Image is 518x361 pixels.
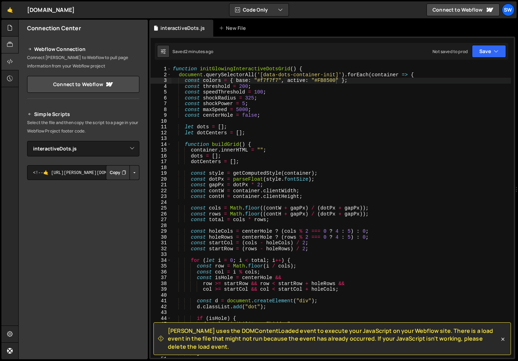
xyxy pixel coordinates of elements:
[151,217,171,223] div: 27
[432,49,468,54] div: Not saved to prod
[151,263,171,269] div: 35
[160,25,205,32] div: interactiveDots.js
[151,182,171,188] div: 21
[27,53,139,70] p: Connect [PERSON_NAME] to Webflow to pull page information from your Webflow project
[151,327,171,333] div: 46
[151,223,171,229] div: 28
[151,159,171,165] div: 17
[151,228,171,234] div: 29
[229,4,289,16] button: Code Only
[151,136,171,142] div: 13
[151,170,171,176] div: 19
[151,205,171,211] div: 25
[185,49,213,54] div: 2 minutes ago
[151,234,171,240] div: 30
[151,286,171,292] div: 39
[27,24,81,32] h2: Connection Center
[151,310,171,316] div: 43
[151,298,171,304] div: 41
[151,339,171,345] div: 48
[151,66,171,72] div: 1
[151,89,171,95] div: 5
[1,1,19,18] a: 🤙
[502,4,514,16] a: Sw
[151,142,171,148] div: 14
[151,107,171,113] div: 8
[151,344,171,350] div: 49
[151,333,171,339] div: 47
[151,112,171,118] div: 9
[151,200,171,206] div: 24
[151,165,171,171] div: 18
[151,211,171,217] div: 26
[151,321,171,327] div: 45
[151,304,171,310] div: 42
[27,259,140,323] iframe: YouTube video player
[151,246,171,252] div: 32
[151,78,171,84] div: 3
[151,188,171,194] div: 22
[151,176,171,182] div: 20
[427,4,500,16] a: Connect to Webflow
[151,130,171,136] div: 12
[27,45,139,53] h2: Webflow Connection
[219,25,248,32] div: New File
[27,76,139,93] a: Connect to Webflow
[106,165,130,180] button: Copy
[151,72,171,78] div: 2
[151,194,171,200] div: 23
[151,153,171,159] div: 16
[27,165,139,180] textarea: <!--🤙 [URL][PERSON_NAME][DOMAIN_NAME]> <script>document.addEventListener("DOMContentLoaded", func...
[151,240,171,246] div: 31
[151,292,171,298] div: 40
[106,165,139,180] div: Button group with nested dropdown
[151,316,171,322] div: 44
[27,110,139,118] h2: Simple Scripts
[151,124,171,130] div: 11
[172,49,213,54] div: Saved
[151,350,171,356] div: 50
[27,118,139,135] p: Select the file and then copy the script to a page in your Webflow Project footer code.
[151,269,171,275] div: 36
[27,6,75,14] div: [DOMAIN_NAME]
[151,252,171,258] div: 33
[151,95,171,101] div: 6
[151,101,171,107] div: 7
[151,281,171,287] div: 38
[27,192,140,255] iframe: YouTube video player
[151,147,171,153] div: 15
[472,45,506,58] button: Save
[151,118,171,124] div: 10
[151,84,171,90] div: 4
[151,258,171,264] div: 34
[168,327,499,350] span: [PERSON_NAME] uses the DOMContentLoaded event to execute your JavaScript on your Webflow site. Th...
[151,275,171,281] div: 37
